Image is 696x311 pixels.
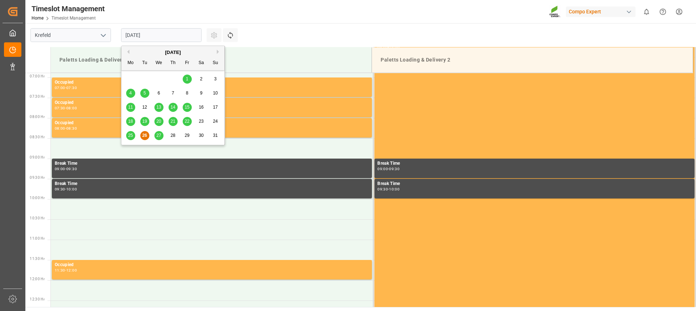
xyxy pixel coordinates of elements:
[55,261,369,269] div: Occupied
[169,117,178,126] div: Choose Thursday, August 21st, 2025
[66,106,77,110] div: 08:00
[197,59,206,68] div: Sa
[211,103,220,112] div: Choose Sunday, August 17th, 2025
[30,277,45,281] span: 12:00 Hr
[211,59,220,68] div: Su
[65,127,66,130] div: -
[197,89,206,98] div: Choose Saturday, August 9th, 2025
[55,269,65,272] div: 11:30
[142,105,147,110] span: 12
[30,196,45,200] span: 10:00 Hr
[30,155,45,159] span: 09:00 Hr
[65,106,66,110] div: -
[126,103,135,112] div: Choose Monday, August 11th, 2025
[638,4,655,20] button: show 0 new notifications
[170,133,175,138] span: 28
[183,103,192,112] div: Choose Friday, August 15th, 2025
[217,50,221,54] button: Next Month
[199,119,203,124] span: 23
[126,117,135,126] div: Choose Monday, August 18th, 2025
[214,76,217,81] span: 3
[566,5,638,18] button: Compo Expert
[30,94,45,98] span: 07:30 Hr
[55,79,369,86] div: Occupied
[388,167,389,171] div: -
[549,5,561,18] img: Screenshot%202023-09-29%20at%2010.02.21.png_1712312052.png
[213,119,217,124] span: 24
[65,188,66,191] div: -
[55,106,65,110] div: 07:30
[566,7,635,17] div: Compo Expert
[169,89,178,98] div: Choose Thursday, August 7th, 2025
[154,131,163,140] div: Choose Wednesday, August 27th, 2025
[128,119,133,124] span: 18
[129,91,132,96] span: 4
[183,75,192,84] div: Choose Friday, August 1st, 2025
[55,127,65,130] div: 08:00
[154,117,163,126] div: Choose Wednesday, August 20th, 2025
[183,117,192,126] div: Choose Friday, August 22nd, 2025
[378,53,687,67] div: Paletts Loading & Delivery 2
[377,167,388,171] div: 09:00
[185,119,189,124] span: 22
[172,91,174,96] span: 7
[170,105,175,110] span: 14
[186,91,188,96] span: 8
[66,269,77,272] div: 12:00
[55,119,369,127] div: Occupied
[655,4,671,20] button: Help Center
[55,86,65,89] div: 07:00
[169,103,178,112] div: Choose Thursday, August 14th, 2025
[55,99,369,106] div: Occupied
[200,76,203,81] span: 2
[199,133,203,138] span: 30
[66,167,77,171] div: 09:30
[32,16,43,21] a: Home
[66,86,77,89] div: 07:30
[197,103,206,112] div: Choose Saturday, August 16th, 2025
[211,89,220,98] div: Choose Sunday, August 10th, 2025
[128,105,133,110] span: 11
[140,131,149,140] div: Choose Tuesday, August 26th, 2025
[389,188,399,191] div: 10:00
[186,76,188,81] span: 1
[197,75,206,84] div: Choose Saturday, August 2nd, 2025
[55,160,369,167] div: Break Time
[154,103,163,112] div: Choose Wednesday, August 13th, 2025
[125,50,129,54] button: Previous Month
[30,74,45,78] span: 07:00 Hr
[197,131,206,140] div: Choose Saturday, August 30th, 2025
[144,91,146,96] span: 5
[183,131,192,140] div: Choose Friday, August 29th, 2025
[211,117,220,126] div: Choose Sunday, August 24th, 2025
[200,91,203,96] span: 9
[55,167,65,171] div: 09:00
[156,105,161,110] span: 13
[213,105,217,110] span: 17
[142,119,147,124] span: 19
[154,59,163,68] div: We
[30,236,45,240] span: 11:00 Hr
[30,28,111,42] input: Type to search/select
[158,91,160,96] span: 6
[126,131,135,140] div: Choose Monday, August 25th, 2025
[65,86,66,89] div: -
[183,89,192,98] div: Choose Friday, August 8th, 2025
[126,89,135,98] div: Choose Monday, August 4th, 2025
[185,105,189,110] span: 15
[30,115,45,119] span: 08:00 Hr
[377,160,692,167] div: Break Time
[140,117,149,126] div: Choose Tuesday, August 19th, 2025
[128,133,133,138] span: 25
[30,297,45,301] span: 12:30 Hr
[55,188,65,191] div: 09:30
[66,188,77,191] div: 10:00
[124,72,223,143] div: month 2025-08
[121,49,224,56] div: [DATE]
[213,133,217,138] span: 31
[66,127,77,130] div: 08:30
[185,133,189,138] span: 29
[211,131,220,140] div: Choose Sunday, August 31st, 2025
[30,135,45,139] span: 08:30 Hr
[377,188,388,191] div: 09:30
